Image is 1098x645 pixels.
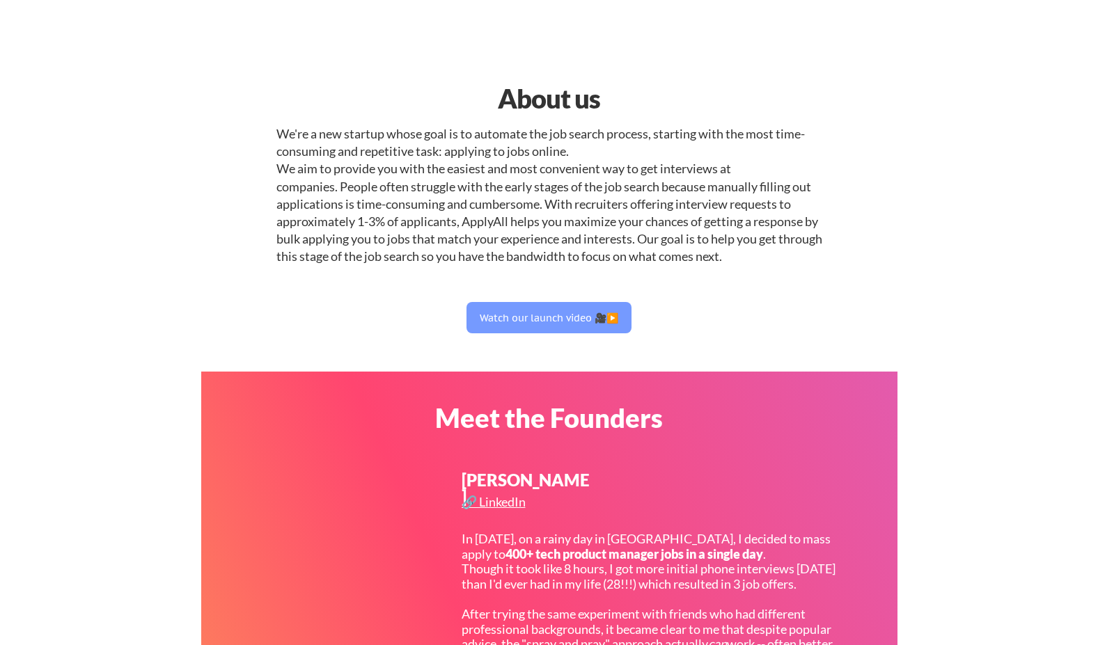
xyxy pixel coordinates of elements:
[370,404,728,431] div: Meet the Founders
[370,79,728,118] div: About us
[462,472,591,505] div: [PERSON_NAME]
[276,125,822,266] div: We're a new startup whose goal is to automate the job search process, starting with the most time...
[505,546,763,562] strong: 400+ tech product manager jobs in a single day
[462,495,529,513] a: 🔗 LinkedIn
[466,302,632,333] button: Watch our launch video 🎥▶️
[462,495,529,508] div: 🔗 LinkedIn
